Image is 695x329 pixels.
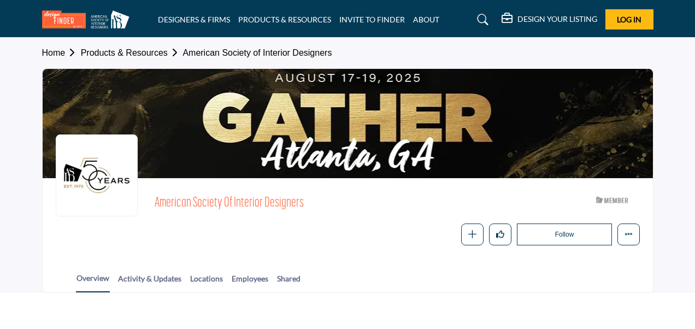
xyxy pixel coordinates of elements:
a: Employees [231,273,269,292]
span: American Society of Interior Designers [155,195,452,213]
a: Overview [76,272,110,292]
a: DESIGNERS & FIRMS [158,15,230,24]
a: ABOUT [413,15,439,24]
button: Like [489,224,511,246]
h5: DESIGN YOUR LISTING [517,14,597,24]
a: Locations [190,273,223,292]
a: American Society of Interior Designers [182,48,332,57]
span: Log In [617,15,641,24]
a: Search [467,11,496,28]
img: site Logo [42,10,135,28]
div: DESIGN YOUR LISTING [502,13,597,26]
a: Home [42,48,81,57]
img: ASID Members [588,194,637,207]
a: PRODUCTS & RESOURCES [238,15,331,24]
button: Follow [517,224,611,245]
a: INVITE TO FINDER [339,15,405,24]
a: Shared [276,273,301,292]
button: Log In [605,9,653,30]
a: Products & Resources [81,48,183,57]
button: More details [617,224,640,246]
a: Activity & Updates [117,273,182,292]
